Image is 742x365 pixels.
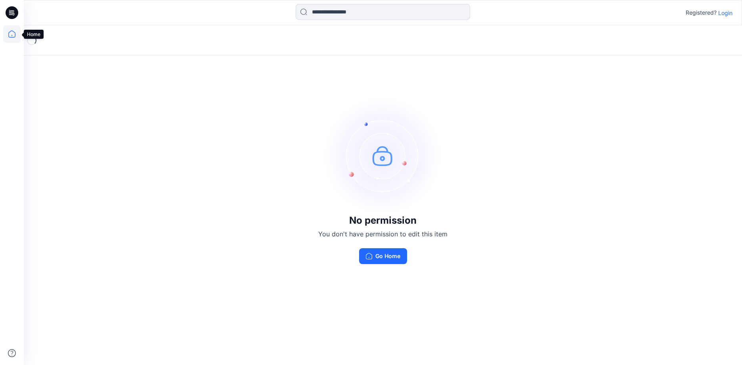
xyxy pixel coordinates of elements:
img: no-perm.svg [323,96,442,215]
h3: No permission [318,215,447,226]
p: Login [718,9,732,17]
p: Registered? [686,8,717,17]
button: Go Home [359,248,407,264]
p: You don't have permission to edit this item [318,229,447,239]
